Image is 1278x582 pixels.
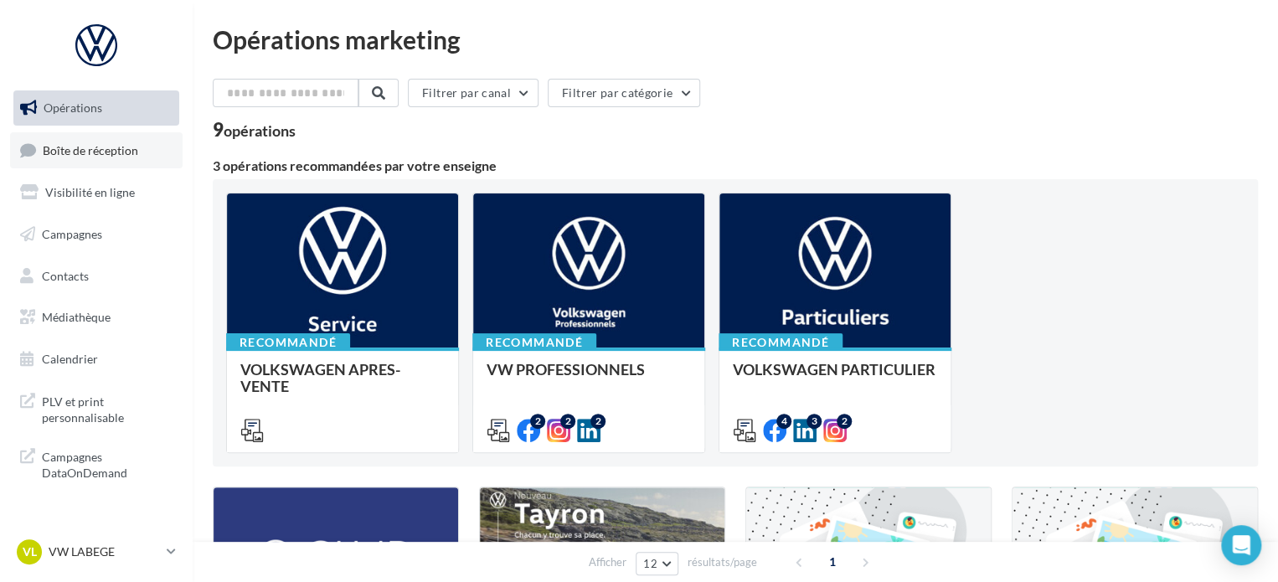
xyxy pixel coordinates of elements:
[548,79,700,107] button: Filtrer par catégorie
[42,446,173,482] span: Campagnes DataOnDemand
[10,439,183,488] a: Campagnes DataOnDemand
[819,549,846,575] span: 1
[224,123,296,138] div: opérations
[226,333,350,352] div: Recommandé
[688,554,757,570] span: résultats/page
[213,27,1258,52] div: Opérations marketing
[42,352,98,366] span: Calendrier
[10,90,183,126] a: Opérations
[1221,525,1261,565] div: Open Intercom Messenger
[589,554,626,570] span: Afficher
[43,142,138,157] span: Boîte de réception
[10,300,183,335] a: Médiathèque
[643,557,657,570] span: 12
[42,310,111,324] span: Médiathèque
[42,268,89,282] span: Contacts
[560,414,575,429] div: 2
[240,360,400,395] span: VOLKSWAGEN APRES-VENTE
[44,100,102,115] span: Opérations
[42,227,102,241] span: Campagnes
[530,414,545,429] div: 2
[837,414,852,429] div: 2
[806,414,822,429] div: 3
[49,543,160,560] p: VW LABEGE
[213,159,1258,173] div: 3 opérations recommandées par votre enseigne
[590,414,606,429] div: 2
[10,259,183,294] a: Contacts
[10,175,183,210] a: Visibilité en ligne
[10,132,183,168] a: Boîte de réception
[45,185,135,199] span: Visibilité en ligne
[472,333,596,352] div: Recommandé
[487,360,645,379] span: VW PROFESSIONNELS
[636,552,678,575] button: 12
[719,333,843,352] div: Recommandé
[408,79,539,107] button: Filtrer par canal
[776,414,791,429] div: 4
[213,121,296,139] div: 9
[10,217,183,252] a: Campagnes
[13,536,179,568] a: VL VW LABEGE
[23,543,37,560] span: VL
[10,384,183,433] a: PLV et print personnalisable
[10,342,183,377] a: Calendrier
[733,360,935,379] span: VOLKSWAGEN PARTICULIER
[42,390,173,426] span: PLV et print personnalisable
